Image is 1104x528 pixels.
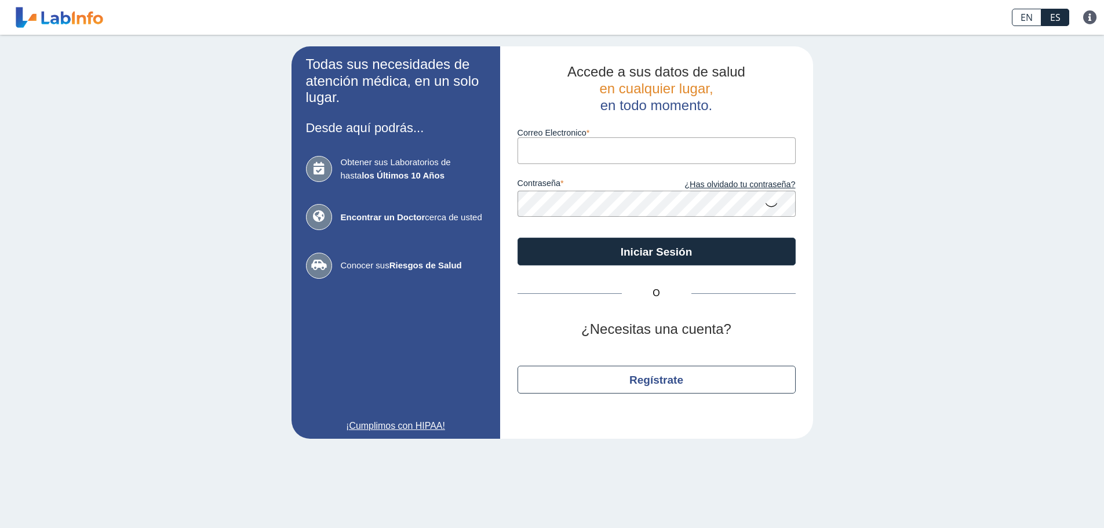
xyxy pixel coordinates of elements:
button: Regístrate [518,366,796,394]
iframe: Help widget launcher [1001,483,1091,515]
b: los Últimos 10 Años [362,170,444,180]
span: Obtener sus Laboratorios de hasta [341,156,486,182]
span: cerca de usted [341,211,486,224]
button: Iniciar Sesión [518,238,796,265]
span: O [622,286,691,300]
a: ¿Has olvidado tu contraseña? [657,179,796,191]
h2: Todas sus necesidades de atención médica, en un solo lugar. [306,56,486,106]
a: EN [1012,9,1041,26]
span: Conocer sus [341,259,486,272]
span: en todo momento. [600,97,712,113]
a: ¡Cumplimos con HIPAA! [306,419,486,433]
b: Riesgos de Salud [389,260,462,270]
span: Accede a sus datos de salud [567,64,745,79]
h3: Desde aquí podrás... [306,121,486,135]
h2: ¿Necesitas una cuenta? [518,321,796,338]
label: contraseña [518,179,657,191]
b: Encontrar un Doctor [341,212,425,222]
span: en cualquier lugar, [599,81,713,96]
a: ES [1041,9,1069,26]
label: Correo Electronico [518,128,796,137]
